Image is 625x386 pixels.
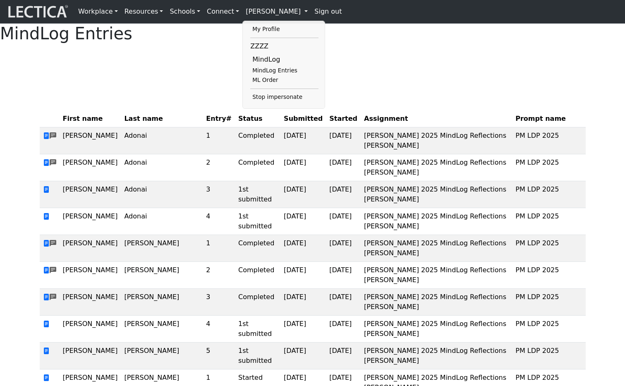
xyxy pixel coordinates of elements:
td: Adonai [121,181,203,208]
th: Status [235,110,280,127]
td: 1st submitted [235,208,280,235]
td: PM LDP 2025 [512,235,585,262]
span: view [43,213,50,221]
td: [PERSON_NAME] [60,127,121,154]
td: [DATE] [326,208,361,235]
td: PM LDP 2025 [512,181,585,208]
td: [DATE] [280,127,326,154]
span: view [43,293,50,301]
a: MindLog Entries [250,66,318,76]
td: PM LDP 2025 [512,343,585,369]
td: PM LDP 2025 [512,289,585,316]
td: [PERSON_NAME] [60,343,121,369]
th: Assignment [361,110,512,127]
td: [DATE] [326,343,361,369]
th: Prompt name [512,110,585,127]
a: Schools [166,3,204,20]
td: PM LDP 2025 [512,262,585,289]
td: [PERSON_NAME] 2025 MindLog Reflections [PERSON_NAME] [361,289,512,316]
td: Adonai [121,154,203,181]
td: [PERSON_NAME] 2025 MindLog Reflections [PERSON_NAME] [361,208,512,235]
a: [PERSON_NAME] [242,3,311,20]
a: Workplace [75,3,121,20]
th: Last name [121,110,203,127]
a: Stop impersonate [250,92,318,102]
td: [DATE] [326,262,361,289]
a: Resources [121,3,167,20]
span: view [43,347,50,355]
td: [DATE] [280,289,326,316]
td: [PERSON_NAME] [60,235,121,262]
td: Completed [235,154,280,181]
td: [PERSON_NAME] [121,235,203,262]
span: view [43,132,50,140]
th: Submitted [280,110,326,127]
td: [DATE] [280,235,326,262]
span: view [43,320,50,328]
a: Connect [204,3,242,20]
td: Completed [235,262,280,289]
td: [DATE] [326,316,361,343]
td: 2 [203,154,235,181]
td: PM LDP 2025 [512,208,585,235]
td: [PERSON_NAME] 2025 MindLog Reflections [PERSON_NAME] [361,154,512,181]
td: [PERSON_NAME] 2025 MindLog Reflections [PERSON_NAME] [361,181,512,208]
a: Sign out [311,3,345,20]
td: 1st submitted [235,181,280,208]
a: My Profile [250,24,318,34]
span: view [43,240,50,247]
td: 1st submitted [235,343,280,369]
td: [DATE] [280,154,326,181]
span: comments [50,158,56,168]
td: [PERSON_NAME] [121,343,203,369]
a: ML Order [250,75,318,85]
td: 5 [203,343,235,369]
td: [DATE] [326,289,361,316]
span: comments [50,292,56,302]
th: Started [326,110,361,127]
td: [PERSON_NAME] [60,154,121,181]
td: 3 [203,181,235,208]
td: [PERSON_NAME] [60,181,121,208]
span: view [43,186,50,194]
td: 2 [203,262,235,289]
td: [PERSON_NAME] [60,289,121,316]
span: view [43,266,50,274]
th: First name [60,110,121,127]
td: 3 [203,289,235,316]
td: PM LDP 2025 [512,154,585,181]
th: Entry# [203,110,235,127]
td: Adonai [121,127,203,154]
td: [DATE] [326,181,361,208]
td: [DATE] [280,343,326,369]
span: comments [50,131,56,141]
td: [PERSON_NAME] 2025 MindLog Reflections [PERSON_NAME] [361,262,512,289]
td: PM LDP 2025 [512,316,585,343]
td: [PERSON_NAME] [121,316,203,343]
td: 4 [203,208,235,235]
td: [PERSON_NAME] 2025 MindLog Reflections [PERSON_NAME] [361,127,512,154]
td: Completed [235,127,280,154]
td: Adonai [121,208,203,235]
td: [PERSON_NAME] [60,316,121,343]
span: comments [50,239,56,249]
td: [DATE] [326,235,361,262]
img: lecticalive [6,4,68,19]
td: [PERSON_NAME] [60,262,121,289]
td: PM LDP 2025 [512,127,585,154]
td: [PERSON_NAME] [121,289,203,316]
li: MindLog [250,53,318,66]
td: 4 [203,316,235,343]
td: 1st submitted [235,316,280,343]
td: [DATE] [280,181,326,208]
td: Completed [235,289,280,316]
td: [PERSON_NAME] [121,262,203,289]
span: view [43,374,50,382]
td: [PERSON_NAME] 2025 MindLog Reflections [PERSON_NAME] [361,316,512,343]
span: comments [50,266,56,276]
td: [DATE] [326,154,361,181]
span: view [43,159,50,167]
td: Completed [235,235,280,262]
td: [DATE] [280,262,326,289]
td: [DATE] [326,127,361,154]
